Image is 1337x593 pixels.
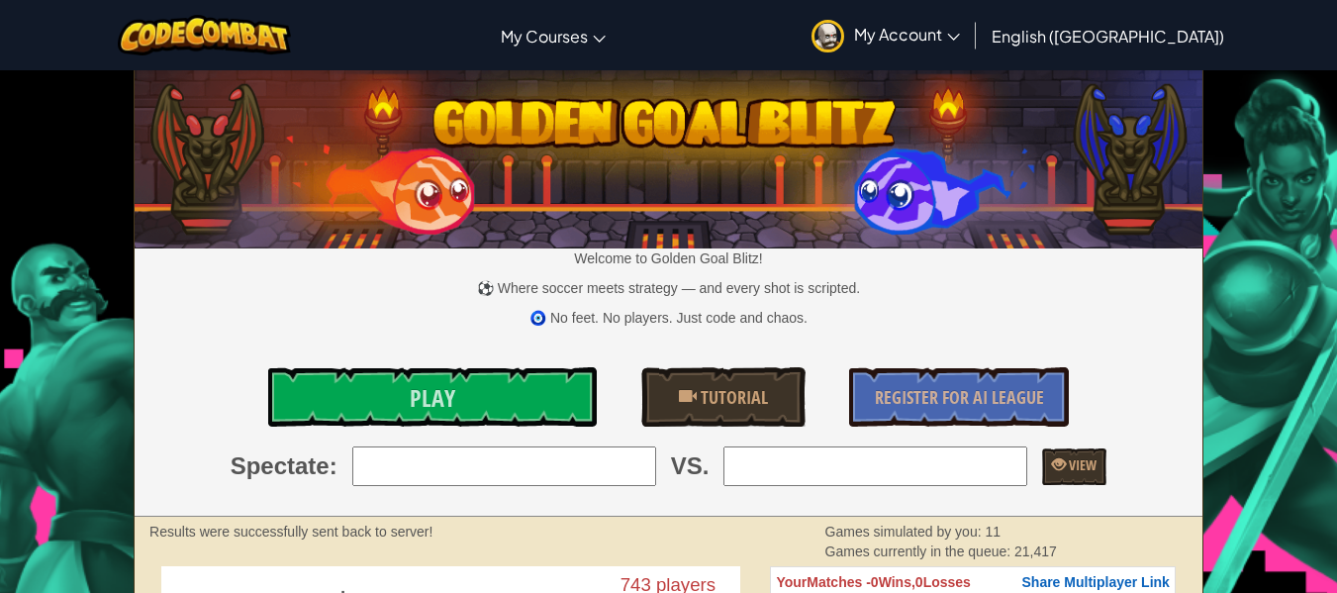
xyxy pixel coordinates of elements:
[812,20,844,52] img: avatar
[1066,455,1097,474] span: View
[491,9,616,62] a: My Courses
[985,524,1001,540] span: 11
[410,382,455,414] span: Play
[802,4,970,66] a: My Account
[879,574,915,590] span: Wins,
[776,574,807,590] span: Your
[1022,574,1170,590] span: Share Multiplayer Link
[149,524,432,540] strong: Results were successfully sent back to server!
[501,26,588,47] span: My Courses
[641,367,806,427] a: Tutorial
[671,449,710,483] span: VS.
[849,367,1069,427] a: Register for AI League
[118,15,291,55] img: CodeCombat logo
[923,574,971,590] span: Losses
[330,449,337,483] span: :
[807,574,871,590] span: Matches -
[875,385,1044,410] span: Register for AI League
[231,449,330,483] span: Spectate
[135,308,1202,328] p: 🧿 No feet. No players. Just code and chaos.
[982,9,1234,62] a: English ([GEOGRAPHIC_DATA])
[697,385,768,410] span: Tutorial
[854,24,960,45] span: My Account
[1014,544,1057,559] span: 21,417
[135,278,1202,298] p: ⚽ Where soccer meets strategy — and every shot is scripted.
[825,544,1014,559] span: Games currently in the queue:
[135,62,1202,248] img: Golden Goal
[825,524,986,540] span: Games simulated by you:
[135,248,1202,268] p: Welcome to Golden Goal Blitz!
[992,26,1224,47] span: English ([GEOGRAPHIC_DATA])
